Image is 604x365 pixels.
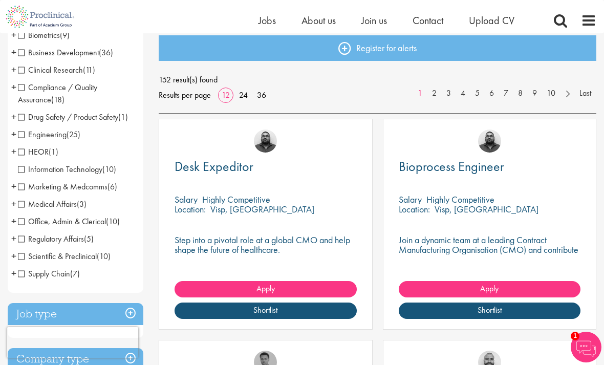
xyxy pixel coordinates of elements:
[18,199,87,209] span: Medical Affairs
[413,88,427,99] a: 1
[175,160,357,173] a: Desk Expeditor
[254,130,277,153] a: Ashley Bennett
[399,158,504,175] span: Bioprocess Engineer
[470,88,485,99] a: 5
[235,90,251,100] a: 24
[18,216,120,227] span: Office, Admin & Clerical
[480,283,499,294] span: Apply
[18,47,99,58] span: Business Development
[11,45,16,60] span: +
[256,283,275,294] span: Apply
[18,82,97,105] span: Compliance / Quality Assurance
[107,181,117,192] span: (6)
[97,251,111,262] span: (10)
[18,251,97,262] span: Scientific & Preclinical
[11,266,16,281] span: +
[441,88,456,99] a: 3
[513,88,528,99] a: 8
[435,203,538,215] p: Visp, [GEOGRAPHIC_DATA]
[210,203,314,215] p: Visp, [GEOGRAPHIC_DATA]
[574,88,596,99] a: Last
[18,129,80,140] span: Engineering
[11,144,16,159] span: +
[399,203,430,215] span: Location:
[18,233,94,244] span: Regulatory Affairs
[11,126,16,142] span: +
[84,233,94,244] span: (5)
[7,327,138,358] iframe: reCAPTCHA
[399,194,422,205] span: Salary
[11,231,16,246] span: +
[499,88,513,99] a: 7
[18,65,95,75] span: Clinical Research
[253,90,270,100] a: 36
[18,199,77,209] span: Medical Affairs
[18,164,102,175] span: Information Technology
[18,216,106,227] span: Office, Admin & Clerical
[51,94,64,105] span: (18)
[18,47,113,58] span: Business Development
[456,88,470,99] a: 4
[18,112,128,122] span: Drug Safety / Product Safety
[202,194,270,205] p: Highly Competitive
[159,35,596,61] a: Register for alerts
[175,194,198,205] span: Salary
[469,14,514,27] a: Upload CV
[18,146,58,157] span: HEOR
[399,303,581,319] a: Shortlist
[18,233,84,244] span: Regulatory Affairs
[175,281,357,297] a: Apply
[18,30,70,40] span: Biometrics
[426,194,494,205] p: Highly Competitive
[175,203,206,215] span: Location:
[571,332,601,362] img: Chatbot
[18,129,67,140] span: Engineering
[413,14,443,27] a: Contact
[8,303,143,325] h3: Job type
[175,158,253,175] span: Desk Expeditor
[18,30,60,40] span: Biometrics
[484,88,499,99] a: 6
[478,130,501,153] img: Ashley Bennett
[258,14,276,27] a: Jobs
[18,181,117,192] span: Marketing & Medcomms
[301,14,336,27] a: About us
[18,164,116,175] span: Information Technology
[18,268,80,279] span: Supply Chain
[399,235,581,274] p: Join a dynamic team at a leading Contract Manufacturing Organisation (CMO) and contribute to grou...
[18,65,83,75] span: Clinical Research
[11,213,16,229] span: +
[49,146,58,157] span: (1)
[60,30,70,40] span: (9)
[218,90,233,100] a: 12
[11,248,16,264] span: +
[18,112,118,122] span: Drug Safety / Product Safety
[67,129,80,140] span: (25)
[18,268,70,279] span: Supply Chain
[99,47,113,58] span: (36)
[527,88,542,99] a: 9
[11,27,16,42] span: +
[18,181,107,192] span: Marketing & Medcomms
[542,88,560,99] a: 10
[361,14,387,27] a: Join us
[175,235,357,254] p: Step into a pivotal role at a global CMO and help shape the future of healthcare.
[11,62,16,77] span: +
[399,281,581,297] a: Apply
[427,88,442,99] a: 2
[11,79,16,95] span: +
[159,88,211,103] span: Results per page
[18,146,49,157] span: HEOR
[11,196,16,211] span: +
[571,332,579,340] span: 1
[11,109,16,124] span: +
[106,216,120,227] span: (10)
[83,65,95,75] span: (11)
[70,268,80,279] span: (7)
